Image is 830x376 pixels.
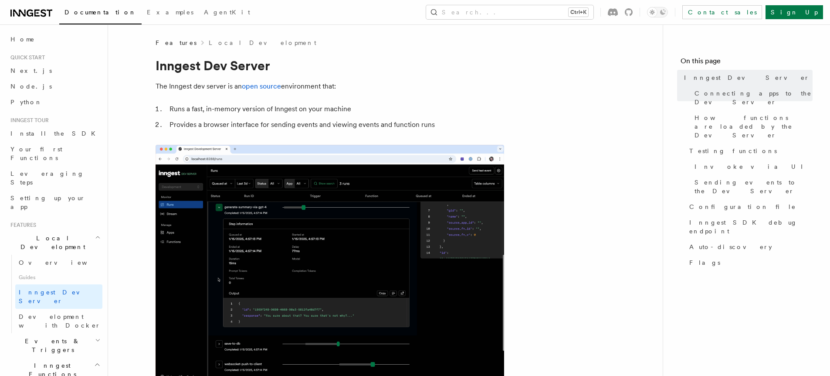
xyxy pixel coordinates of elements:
a: Overview [15,255,102,270]
a: Configuration file [686,199,813,215]
span: Testing functions [689,147,777,155]
span: Install the SDK [10,130,101,137]
a: Leveraging Steps [7,166,102,190]
span: Inngest tour [7,117,49,124]
a: Flags [686,255,813,270]
p: The Inngest dev server is an environment that: [156,80,504,92]
a: Inngest SDK debug endpoint [686,215,813,239]
span: Overview [19,259,108,266]
span: Features [7,222,36,229]
span: Python [10,99,42,106]
span: Your first Functions [10,146,62,161]
a: Your first Functions [7,141,102,166]
span: Features [156,38,196,47]
a: Development with Docker [15,309,102,333]
button: Search...Ctrl+K [426,5,593,19]
span: Flags [689,258,720,267]
span: Examples [147,9,193,16]
a: open source [242,82,281,90]
span: Next.js [10,67,52,74]
a: Setting up your app [7,190,102,215]
li: Runs a fast, in-memory version of Inngest on your machine [167,103,504,115]
a: Next.js [7,63,102,79]
li: Provides a browser interface for sending events and viewing events and function runs [167,119,504,131]
a: Install the SDK [7,126,102,141]
span: Invoke via UI [694,162,810,171]
span: Guides [15,270,102,284]
a: Examples [142,3,199,24]
span: Local Development [7,234,95,251]
a: Contact sales [682,5,762,19]
span: Setting up your app [10,195,85,210]
button: Events & Triggers [7,333,102,358]
a: Auto-discovery [686,239,813,255]
a: Inngest Dev Server [681,70,813,85]
a: Home [7,31,102,47]
span: Inngest Dev Server [19,289,93,304]
span: Configuration file [689,202,796,211]
a: Python [7,94,102,110]
a: Node.js [7,79,102,94]
div: Local Development [7,255,102,333]
a: AgentKit [199,3,255,24]
button: Local Development [7,230,102,255]
span: Inngest SDK debug endpoint [689,218,813,236]
a: Documentation [59,3,142,24]
span: Node.js [10,83,52,90]
a: Sign Up [766,5,823,19]
button: Toggle dark mode [647,7,668,17]
a: Connecting apps to the Dev Server [691,85,813,110]
kbd: Ctrl+K [569,8,588,17]
span: Quick start [7,54,45,61]
a: Sending events to the Dev Server [691,174,813,199]
span: Leveraging Steps [10,170,84,186]
span: Documentation [64,9,136,16]
h1: Inngest Dev Server [156,58,504,73]
a: How functions are loaded by the Dev Server [691,110,813,143]
a: Invoke via UI [691,159,813,174]
span: Inngest Dev Server [684,73,810,82]
a: Testing functions [686,143,813,159]
span: Connecting apps to the Dev Server [694,89,813,106]
h4: On this page [681,56,813,70]
span: AgentKit [204,9,250,16]
span: How functions are loaded by the Dev Server [694,113,813,140]
span: Development with Docker [19,313,101,329]
a: Inngest Dev Server [15,284,102,309]
span: Sending events to the Dev Server [694,178,813,195]
span: Auto-discovery [689,243,772,251]
span: Events & Triggers [7,337,95,354]
span: Home [10,35,35,44]
a: Local Development [209,38,316,47]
